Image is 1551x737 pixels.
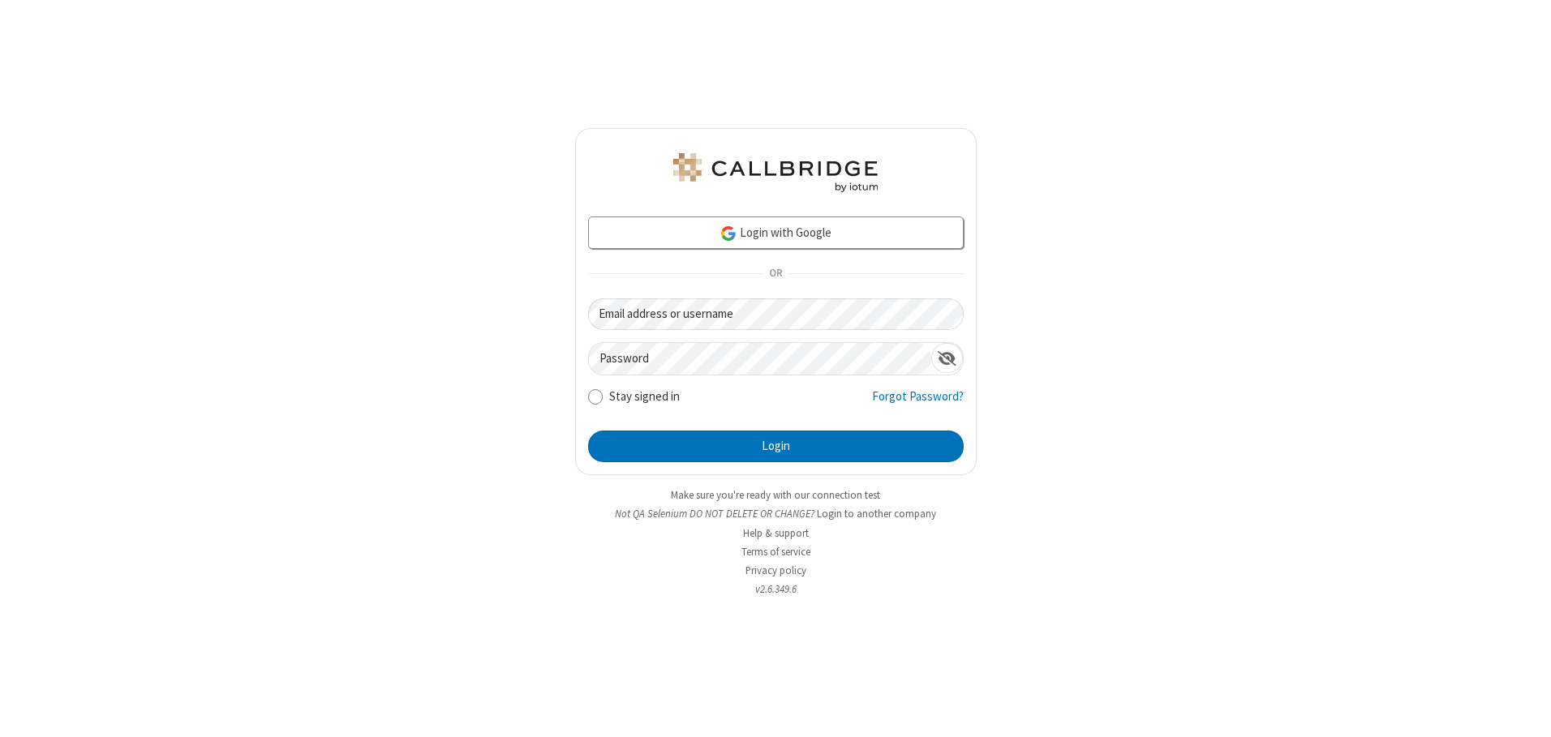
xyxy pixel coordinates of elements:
li: v2.6.349.6 [575,581,977,597]
a: Login with Google [588,216,964,249]
a: Terms of service [741,545,810,559]
img: google-icon.png [720,225,737,242]
a: Privacy policy [745,563,806,577]
li: Not QA Selenium DO NOT DELETE OR CHANGE? [575,506,977,521]
button: Login [588,431,964,463]
img: QA Selenium DO NOT DELETE OR CHANGE [670,153,881,192]
a: Help & support [743,526,809,540]
input: Email address or username [588,298,964,330]
label: Stay signed in [609,388,680,406]
div: Show password [931,343,963,373]
button: Login to another company [817,506,936,521]
a: Forgot Password? [872,388,964,418]
input: Password [589,343,931,375]
a: Make sure you're ready with our connection test [671,488,880,502]
span: OR [763,263,788,285]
